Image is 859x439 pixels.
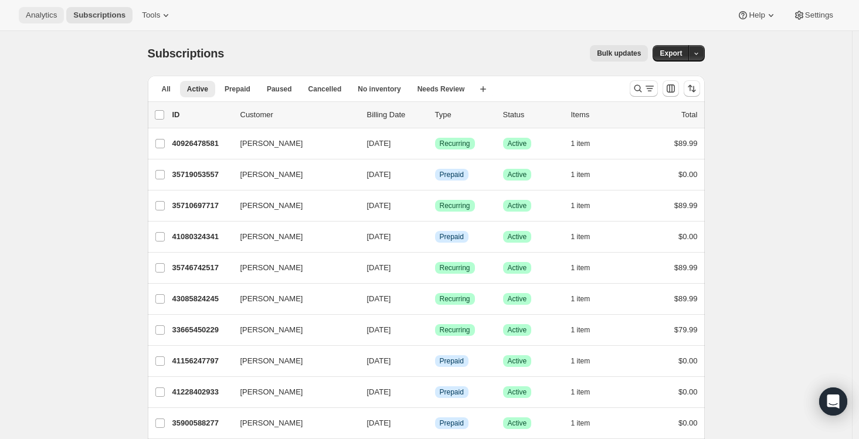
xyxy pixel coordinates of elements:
span: $0.00 [678,232,698,241]
span: [DATE] [367,232,391,241]
p: 41228402933 [172,386,231,398]
span: No inventory [358,84,400,94]
button: [PERSON_NAME] [233,383,351,401]
span: Export [660,49,682,58]
div: 35719053557[PERSON_NAME][DATE]InfoPrepaidSuccessActive1 item$0.00 [172,166,698,183]
p: 35710697717 [172,200,231,212]
div: 35746742517[PERSON_NAME][DATE]SuccessRecurringSuccessActive1 item$89.99 [172,260,698,276]
span: 1 item [571,387,590,397]
button: [PERSON_NAME] [233,227,351,246]
button: Search and filter results [630,80,658,97]
button: 1 item [571,353,603,369]
span: [PERSON_NAME] [240,262,303,274]
button: 1 item [571,384,603,400]
p: Status [503,109,562,121]
span: Active [508,325,527,335]
span: [DATE] [367,356,391,365]
span: [DATE] [367,418,391,427]
span: [PERSON_NAME] [240,386,303,398]
span: [DATE] [367,325,391,334]
span: Prepaid [440,356,464,366]
span: $89.99 [674,294,698,303]
span: [PERSON_NAME] [240,293,303,305]
button: [PERSON_NAME] [233,352,351,370]
button: Sort the results [684,80,700,97]
div: Open Intercom Messenger [819,387,847,416]
button: Subscriptions [66,7,133,23]
span: [PERSON_NAME] [240,169,303,181]
span: Subscriptions [148,47,225,60]
span: $0.00 [678,387,698,396]
div: 33665450229[PERSON_NAME][DATE]SuccessRecurringSuccessActive1 item$79.99 [172,322,698,338]
p: 35719053557 [172,169,231,181]
span: 1 item [571,418,590,428]
div: IDCustomerBilling DateTypeStatusItemsTotal [172,109,698,121]
span: Active [508,356,527,366]
span: $89.99 [674,263,698,272]
span: $89.99 [674,139,698,148]
span: [DATE] [367,387,391,396]
span: Settings [805,11,833,20]
span: Prepaid [440,170,464,179]
span: [PERSON_NAME] [240,324,303,336]
div: 35900588277[PERSON_NAME][DATE]InfoPrepaidSuccessActive1 item$0.00 [172,415,698,431]
span: Prepaid [440,232,464,241]
span: Tools [142,11,160,20]
span: Bulk updates [597,49,641,58]
button: 1 item [571,135,603,152]
span: $0.00 [678,356,698,365]
span: Recurring [440,294,470,304]
span: [PERSON_NAME] [240,200,303,212]
span: All [162,84,171,94]
span: $89.99 [674,201,698,210]
span: [DATE] [367,263,391,272]
span: Recurring [440,263,470,273]
span: [DATE] [367,139,391,148]
span: Analytics [26,11,57,20]
p: 43085824245 [172,293,231,305]
span: [DATE] [367,201,391,210]
button: [PERSON_NAME] [233,196,351,215]
button: 1 item [571,322,603,338]
span: Active [508,232,527,241]
button: 1 item [571,229,603,245]
button: [PERSON_NAME] [233,258,351,277]
span: Prepaid [440,418,464,428]
button: Bulk updates [590,45,648,62]
p: 41156247797 [172,355,231,367]
button: Create new view [474,81,493,97]
p: Customer [240,109,358,121]
p: 35746742517 [172,262,231,274]
span: Active [187,84,208,94]
span: $79.99 [674,325,698,334]
button: [PERSON_NAME] [233,321,351,339]
span: Cancelled [308,84,342,94]
span: [PERSON_NAME] [240,355,303,367]
span: $0.00 [678,418,698,427]
span: Recurring [440,325,470,335]
p: Total [681,109,697,121]
span: [PERSON_NAME] [240,138,303,149]
button: 1 item [571,260,603,276]
button: Tools [135,7,179,23]
span: $0.00 [678,170,698,179]
div: 41228402933[PERSON_NAME][DATE]InfoPrepaidSuccessActive1 item$0.00 [172,384,698,400]
span: Active [508,263,527,273]
span: [PERSON_NAME] [240,231,303,243]
span: 1 item [571,170,590,179]
button: Customize table column order and visibility [663,80,679,97]
p: Billing Date [367,109,426,121]
button: 1 item [571,166,603,183]
p: 35900588277 [172,417,231,429]
p: 41080324341 [172,231,231,243]
button: Settings [786,7,840,23]
span: Active [508,418,527,428]
span: Recurring [440,201,470,210]
button: 1 item [571,291,603,307]
p: 40926478581 [172,138,231,149]
span: Prepaid [440,387,464,397]
span: Active [508,139,527,148]
p: 33665450229 [172,324,231,336]
button: [PERSON_NAME] [233,134,351,153]
span: 1 item [571,263,590,273]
